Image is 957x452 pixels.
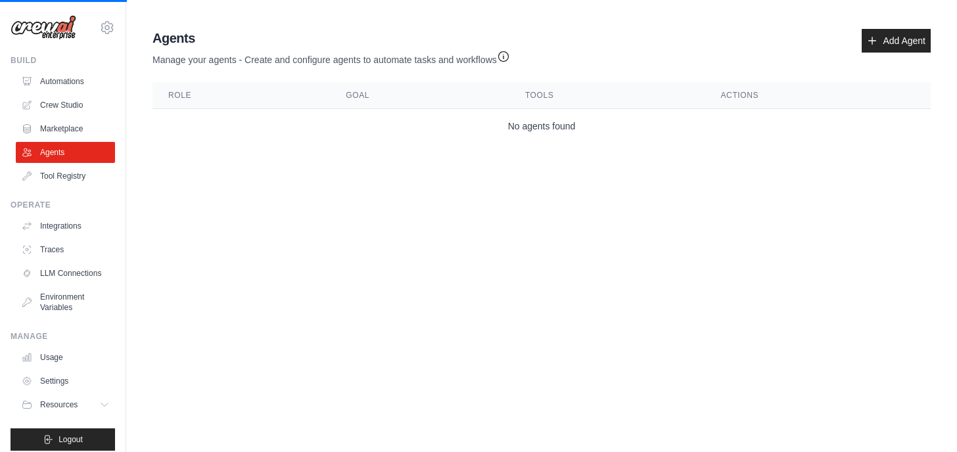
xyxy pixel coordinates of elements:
[16,71,115,92] a: Automations
[16,95,115,116] a: Crew Studio
[16,394,115,415] button: Resources
[862,29,931,53] a: Add Agent
[16,118,115,139] a: Marketplace
[509,82,705,109] th: Tools
[152,82,330,109] th: Role
[16,371,115,392] a: Settings
[40,399,78,410] span: Resources
[16,142,115,163] a: Agents
[16,166,115,187] a: Tool Registry
[330,82,509,109] th: Goal
[16,347,115,368] a: Usage
[11,331,115,342] div: Manage
[152,109,931,144] td: No agents found
[16,239,115,260] a: Traces
[16,215,115,237] a: Integrations
[11,15,76,40] img: Logo
[16,263,115,284] a: LLM Connections
[11,428,115,451] button: Logout
[11,55,115,66] div: Build
[705,82,931,109] th: Actions
[152,47,510,66] p: Manage your agents - Create and configure agents to automate tasks and workflows
[58,434,83,445] span: Logout
[16,286,115,318] a: Environment Variables
[152,29,510,47] h2: Agents
[11,200,115,210] div: Operate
